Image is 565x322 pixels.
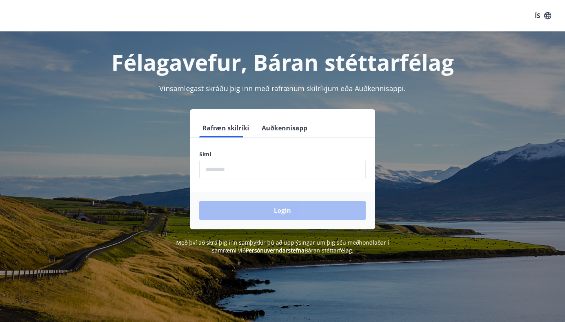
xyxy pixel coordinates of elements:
a: Persónuverndarstefna [246,247,304,254]
button: ÍS [530,9,556,23]
span: Með því að skrá þig inn samþykkir þú að upplýsingar um þig séu meðhöndlaðar í samræmi við Báran s... [176,239,389,254]
label: Sími [199,150,366,158]
button: Rafræn skilríki [199,119,252,137]
span: Vinsamlegast skráðu þig inn með rafrænum skilríkjum eða Auðkennisappi. [159,84,406,93]
h1: Félagavefur, Báran stéttarfélag [9,47,556,77]
button: Auðkennisapp [259,119,310,137]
